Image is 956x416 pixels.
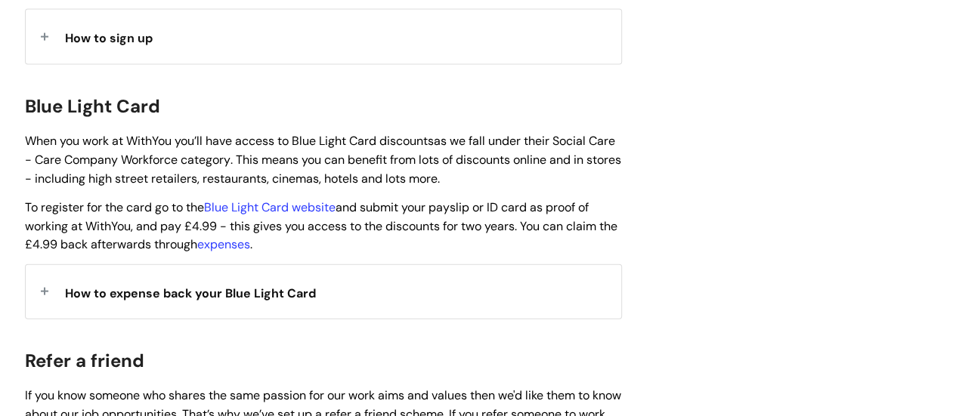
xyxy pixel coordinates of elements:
span: as we fall under their Social Care - Care Company Workforce category [25,133,615,168]
span: Blue Light Card [25,94,160,118]
a: Blue Light Card website [204,199,336,215]
a: expenses [197,236,250,252]
span: When you work at WithYou you’ll have access to Blue Light Card discounts . This means you can ben... [25,133,621,186]
span: How to expense back your Blue Light Card [65,285,316,301]
span: To register for the card go to the and submit your payslip or ID card as proof of working at With... [25,199,617,253]
span: How to sign up [65,30,153,46]
span: Refer a friend [25,349,144,372]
